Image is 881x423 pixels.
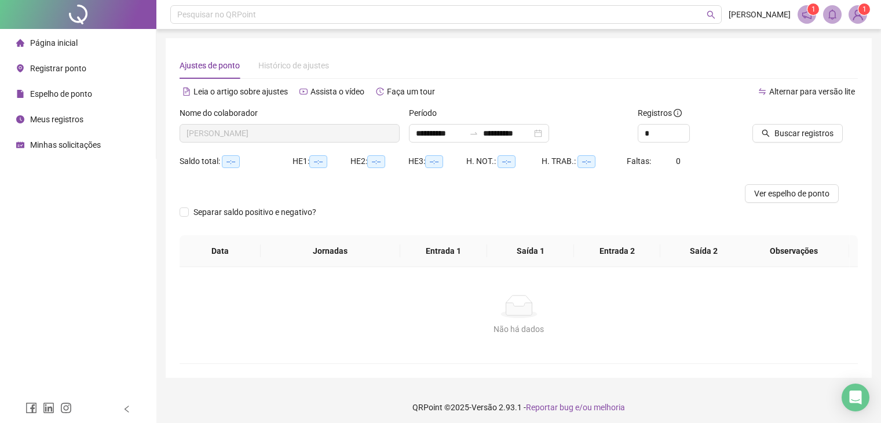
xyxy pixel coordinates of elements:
span: Ajustes de ponto [180,61,240,70]
span: schedule [16,141,24,149]
span: Separar saldo positivo e negativo? [189,206,321,218]
span: info-circle [674,109,682,117]
span: Assista o vídeo [310,87,364,96]
th: Data [180,235,261,267]
span: --:-- [222,155,240,168]
span: --:-- [577,155,595,168]
th: Saída 1 [487,235,574,267]
img: 86207 [849,6,867,23]
span: facebook [25,402,37,414]
span: bell [827,9,838,20]
th: Entrada 1 [400,235,487,267]
th: Entrada 2 [574,235,661,267]
button: Ver espelho de ponto [745,184,839,203]
th: Observações [739,235,850,267]
span: Buscar registros [774,127,834,140]
span: 1 [811,5,816,13]
span: file [16,90,24,98]
span: Observações [748,245,840,257]
span: linkedin [43,402,54,414]
span: home [16,39,24,47]
div: Saldo total: [180,155,293,168]
span: Meus registros [30,115,83,124]
span: Minhas solicitações [30,140,101,149]
span: Espelho de ponto [30,89,92,99]
span: Página inicial [30,38,78,48]
th: Jornadas [261,235,400,267]
span: Ver espelho de ponto [754,187,829,200]
sup: Atualize o seu contato no menu Meus Dados [858,3,870,15]
span: file-text [182,87,191,96]
span: 1 [862,5,867,13]
span: left [123,405,131,413]
div: Não há dados [193,323,844,336]
span: Registros [638,107,682,119]
span: Versão [471,403,497,412]
div: HE 2: [350,155,408,168]
label: Período [409,107,444,119]
div: HE 1: [293,155,350,168]
span: swap-right [469,129,478,138]
span: [PERSON_NAME] [729,8,791,21]
span: --:-- [309,155,327,168]
sup: 1 [807,3,819,15]
span: youtube [299,87,308,96]
span: to [469,129,478,138]
div: Open Intercom Messenger [842,384,869,411]
span: Alternar para versão lite [769,87,855,96]
span: notification [802,9,812,20]
span: Registrar ponto [30,64,86,73]
div: H. NOT.: [466,155,542,168]
label: Nome do colaborador [180,107,265,119]
th: Saída 2 [660,235,747,267]
span: history [376,87,384,96]
span: search [762,129,770,137]
span: --:-- [367,155,385,168]
span: environment [16,64,24,72]
span: Faça um tour [387,87,435,96]
span: Reportar bug e/ou melhoria [526,403,625,412]
span: Faltas: [627,156,653,166]
span: swap [758,87,766,96]
div: HE 3: [408,155,466,168]
span: search [707,10,715,19]
span: 0 [676,156,681,166]
span: Histórico de ajustes [258,61,329,70]
span: Leia o artigo sobre ajustes [193,87,288,96]
div: H. TRAB.: [542,155,626,168]
span: --:-- [425,155,443,168]
span: --:-- [498,155,516,168]
span: instagram [60,402,72,414]
span: clock-circle [16,115,24,123]
span: GUSTAVO VINICIUS DA SILVA [187,125,393,142]
button: Buscar registros [752,124,843,143]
